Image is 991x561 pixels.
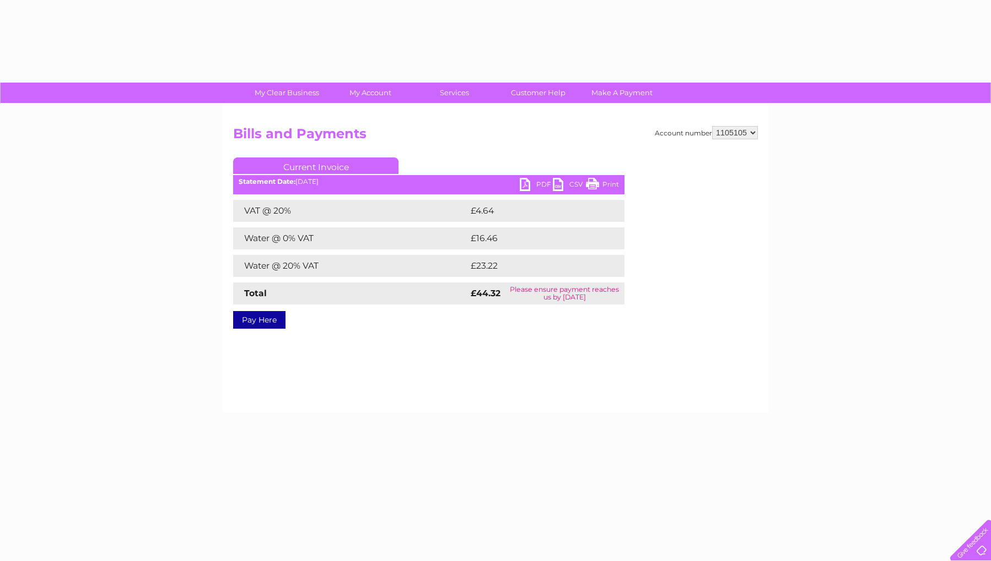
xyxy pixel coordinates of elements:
td: £16.46 [468,227,602,249]
td: £23.22 [468,255,602,277]
a: CSV [553,178,586,194]
h2: Bills and Payments [233,126,758,147]
b: Statement Date: [239,177,295,186]
a: My Account [325,83,416,103]
strong: £44.32 [471,288,500,298]
td: Water @ 20% VAT [233,255,468,277]
a: Services [409,83,500,103]
a: Pay Here [233,311,286,329]
div: [DATE] [233,178,624,186]
td: VAT @ 20% [233,200,468,222]
td: Water @ 0% VAT [233,227,468,249]
td: £4.64 [468,200,599,222]
a: Customer Help [493,83,584,103]
strong: Total [244,288,267,298]
a: Current Invoice [233,157,398,174]
td: Please ensure payment reaches us by [DATE] [505,282,624,304]
a: Make A Payment [577,83,667,103]
a: PDF [520,178,553,194]
div: Account number [655,126,758,139]
a: Print [586,178,619,194]
a: My Clear Business [241,83,332,103]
